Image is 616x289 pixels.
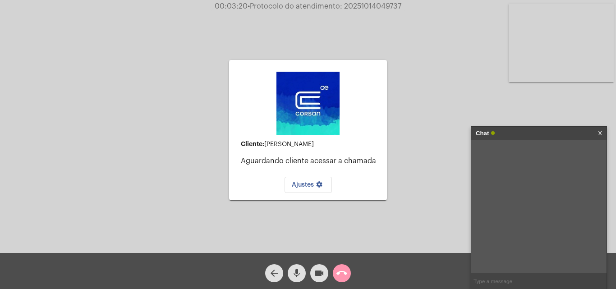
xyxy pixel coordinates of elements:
strong: Chat [476,127,489,140]
p: Aguardando cliente acessar a chamada [241,157,380,165]
span: • [248,3,250,10]
strong: Cliente: [241,141,264,147]
a: X [598,127,602,140]
span: Protocolo do atendimento: 20251014049737 [248,3,401,10]
span: 00:03:20 [215,3,248,10]
mat-icon: settings [314,181,325,192]
img: d4669ae0-8c07-2337-4f67-34b0df7f5ae4.jpeg [276,72,340,135]
span: Ajustes [292,182,325,188]
input: Type a message [471,273,607,289]
mat-icon: arrow_back [269,268,280,279]
button: Ajustes [285,177,332,193]
mat-icon: mic [291,268,302,279]
span: Online [491,131,495,135]
mat-icon: videocam [314,268,325,279]
mat-icon: call_end [336,268,347,279]
div: [PERSON_NAME] [241,141,380,148]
